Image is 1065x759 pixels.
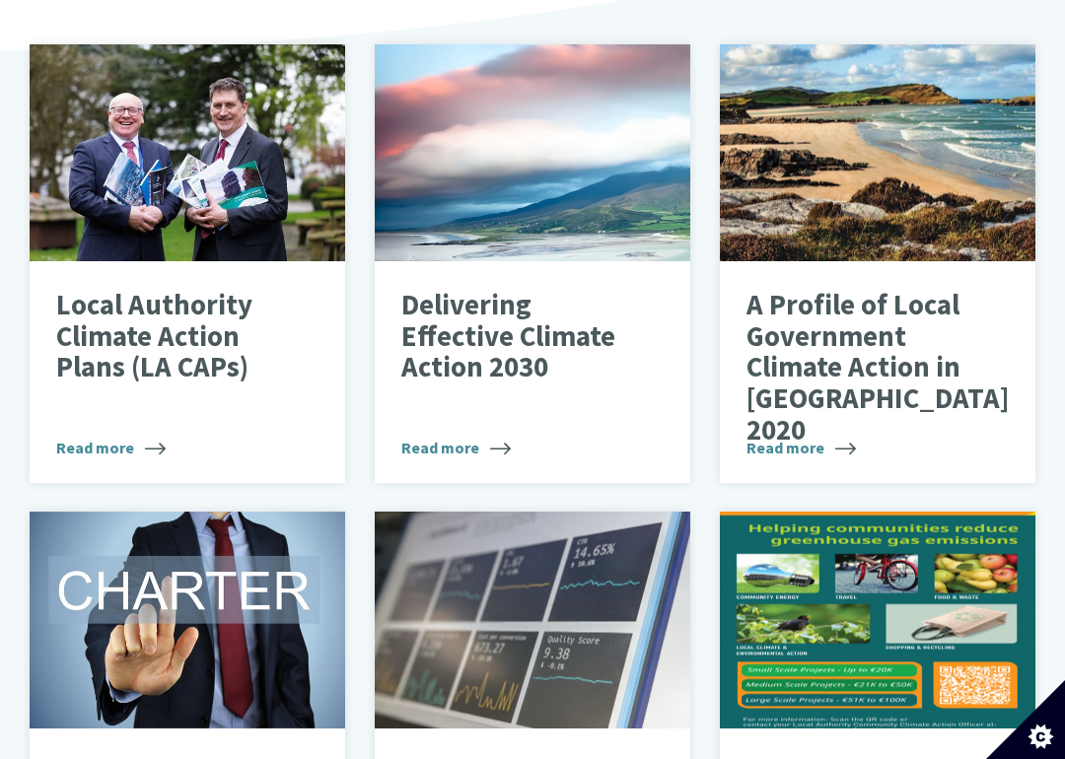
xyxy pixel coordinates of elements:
a: A Profile of Local Government Climate Action in [GEOGRAPHIC_DATA] 2020 Read more [720,44,1035,483]
p: Delivering Effective Climate Action 2030 [401,290,637,383]
button: Set cookie preferences [986,680,1065,759]
p: Local Authority Climate Action Plans (LA CAPs) [56,290,292,383]
span: Read more [401,436,511,459]
span: Read more [56,436,166,459]
p: A Profile of Local Government Climate Action in [GEOGRAPHIC_DATA] 2020 [746,290,982,446]
span: Read more [746,436,856,459]
a: Delivering Effective Climate Action 2030 Read more [375,44,690,483]
a: Local Authority Climate Action Plans (LA CAPs) Read more [30,44,345,483]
